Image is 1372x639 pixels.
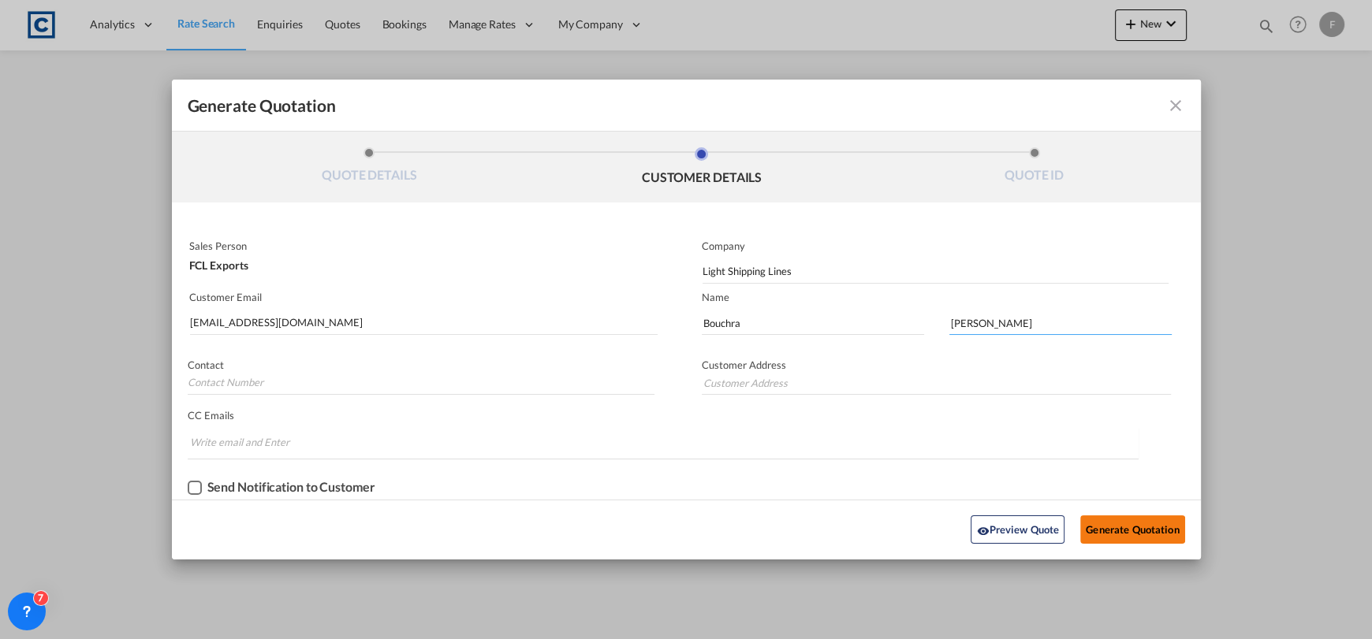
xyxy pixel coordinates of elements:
[190,311,658,335] input: Search by Customer Name/Email Id/Company
[702,311,924,335] input: First Name
[190,429,308,455] input: Chips input.
[189,291,658,303] p: Customer Email
[702,359,786,371] span: Customer Address
[702,371,1171,395] input: Customer Address
[702,240,1169,252] p: Company
[203,147,536,190] li: QUOTE DETAILS
[535,147,868,190] li: CUSTOMER DETAILS
[207,480,375,494] div: Send Notification to Customer
[188,409,1139,422] p: CC Emails
[188,359,655,371] p: Contact
[1166,96,1185,115] md-icon: icon-close fg-AAA8AD cursor m-0
[971,515,1064,544] button: icon-eyePreview Quote
[172,80,1201,559] md-dialog: Generate QuotationQUOTE ...
[702,291,1201,303] p: Name
[949,311,1172,335] input: Last Name
[189,252,654,271] div: FCL Exports
[868,147,1201,190] li: QUOTE ID
[703,260,1169,284] input: Company Name
[188,95,336,116] span: Generate Quotation
[188,428,1139,459] md-chips-wrap: Chips container. Enter the text area, then type text, and press enter to add a chip.
[1080,515,1184,544] button: Generate Quotation
[189,240,654,252] p: Sales Person
[188,480,375,496] md-checkbox: Checkbox No Ink
[976,525,989,537] md-icon: icon-eye
[188,371,655,395] input: Contact Number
